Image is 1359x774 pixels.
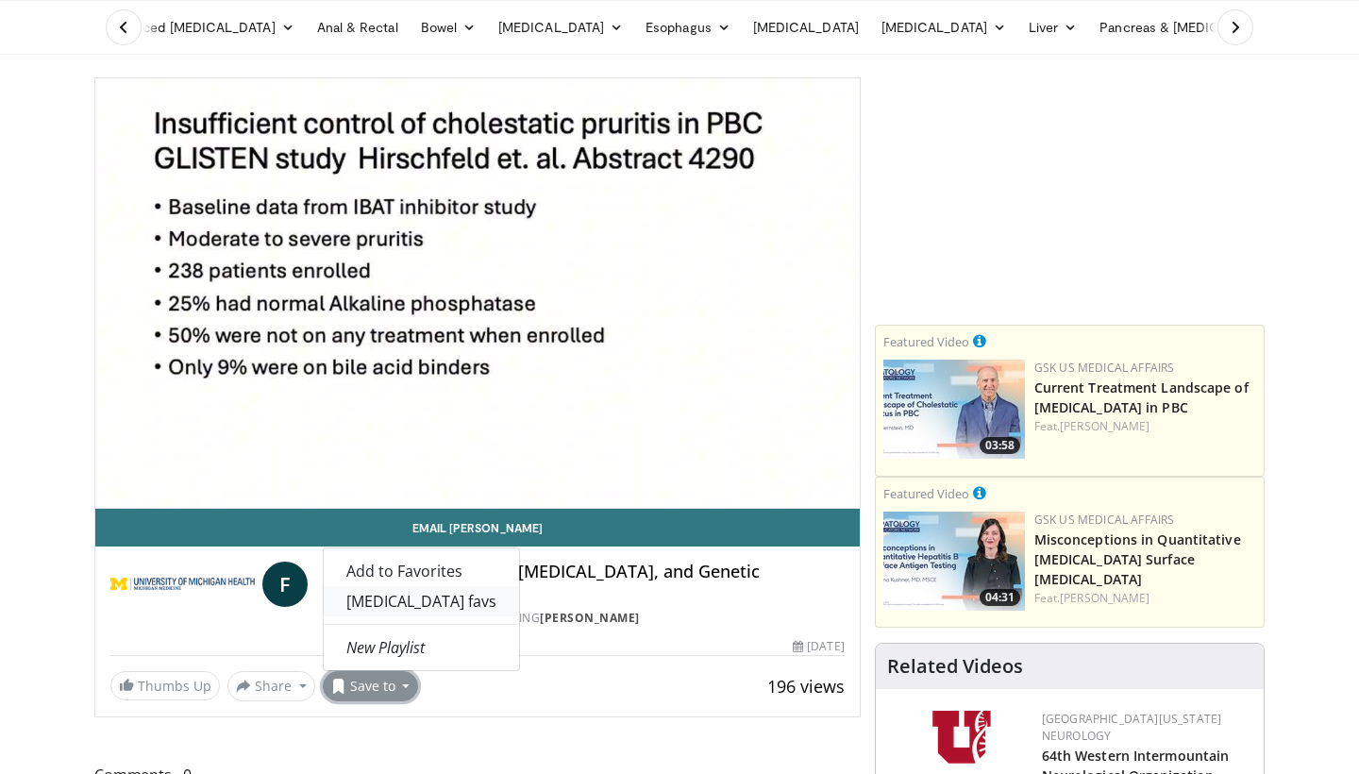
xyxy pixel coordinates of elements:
[883,512,1025,611] img: ea8305e5-ef6b-4575-a231-c141b8650e1f.jpg.150x105_q85_crop-smart_upscale.jpg
[634,8,742,46] a: Esophagus
[1034,590,1256,607] div: Feat.
[1034,512,1175,528] a: GSK US Medical Affairs
[1034,530,1241,588] a: Misconceptions in Quantitative [MEDICAL_DATA] Surface [MEDICAL_DATA]
[1034,360,1175,376] a: GSK US Medical Affairs
[346,637,425,658] em: New Playlist
[324,586,519,616] a: [MEDICAL_DATA] favs
[883,333,969,350] small: Featured Video
[980,589,1020,606] span: 04:31
[324,632,519,663] a: New Playlist
[95,509,860,547] a: Email [PERSON_NAME]
[540,610,640,626] a: [PERSON_NAME]
[883,485,969,502] small: Featured Video
[1034,418,1256,435] div: Feat.
[793,638,844,655] div: [DATE]
[883,360,1025,459] a: 03:58
[95,78,860,509] video-js: Video Player
[410,8,487,46] a: Bowel
[1034,379,1249,416] a: Current Treatment Landscape of [MEDICAL_DATA] in PBC
[330,610,844,627] div: By FEATURING
[262,562,308,607] a: F
[1042,711,1222,744] a: [GEOGRAPHIC_DATA][US_STATE] Neurology
[330,562,844,602] h4: Update on Cholestatic, [MEDICAL_DATA], and Genetic [MEDICAL_DATA]
[980,437,1020,454] span: 03:58
[346,561,462,581] span: Add to Favorites
[742,8,870,46] a: [MEDICAL_DATA]
[1017,8,1088,46] a: Liver
[1088,8,1309,46] a: Pancreas & [MEDICAL_DATA]
[324,556,519,586] a: Add to Favorites
[110,562,255,607] img: Michigan Medicine
[94,8,306,46] a: Advanced [MEDICAL_DATA]
[928,77,1211,313] iframe: Advertisement
[883,360,1025,459] img: 80648b2f-fef7-42cf-9147-40ea3e731334.jpg.150x105_q85_crop-smart_upscale.jpg
[870,8,1017,46] a: [MEDICAL_DATA]
[767,675,845,698] span: 196 views
[306,8,410,46] a: Anal & Rectal
[487,8,634,46] a: [MEDICAL_DATA]
[887,655,1023,678] h4: Related Videos
[323,671,419,701] button: Save to
[110,671,220,700] a: Thumbs Up
[1060,418,1149,434] a: [PERSON_NAME]
[1060,590,1149,606] a: [PERSON_NAME]
[883,512,1025,611] a: 04:31
[227,671,315,701] button: Share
